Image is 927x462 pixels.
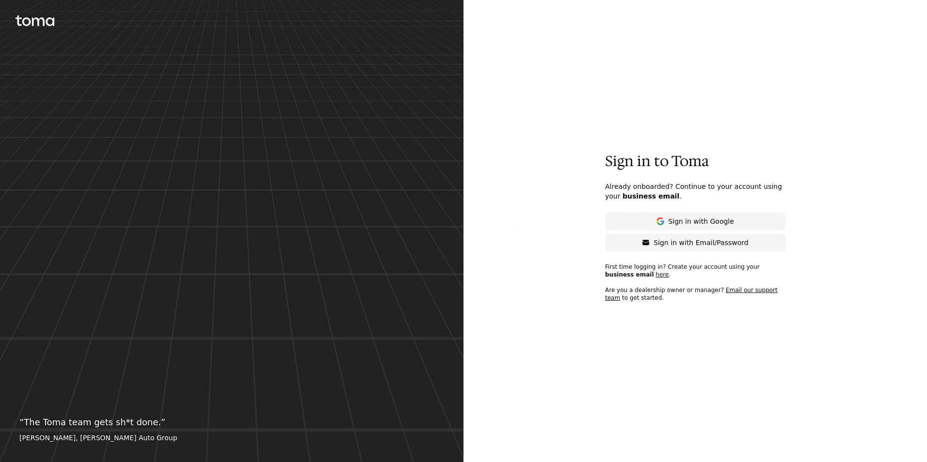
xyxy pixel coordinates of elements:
footer: [PERSON_NAME], [PERSON_NAME] Auto Group [19,433,444,443]
button: Sign in with Email/Password [605,234,785,251]
span: business email [623,192,679,200]
p: “ The Toma team gets sh*t done. ” [19,416,444,429]
p: Sign in with Google [668,216,734,226]
a: here [655,271,669,278]
p: Sign in to Toma [605,153,785,170]
p: Sign in with Email/Password [654,238,748,247]
a: Email our support team [605,287,778,301]
span: business email [605,271,654,278]
p: Already onboarded? Continue to your account using your . [605,182,785,201]
button: Sign in with Google [605,213,785,230]
p: First time logging in? Create your account using your . Are you a dealership owner or manager? to... [605,263,785,309]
